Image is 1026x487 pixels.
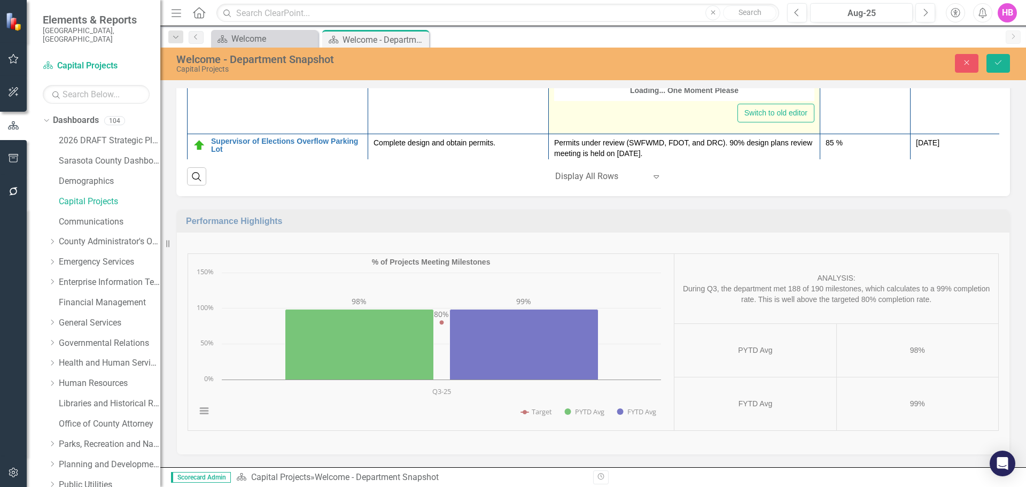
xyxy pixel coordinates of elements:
[998,3,1017,22] button: HB
[723,5,776,20] button: Search
[59,357,160,369] a: Health and Human Services
[43,60,150,72] a: Capital Projects
[59,155,160,167] a: Sarasota County Dashboard
[59,438,160,451] a: Parks, Recreation and Natural Resources
[104,116,125,125] div: 104
[59,196,160,208] a: Capital Projects
[59,317,160,329] a: General Services
[53,114,99,127] a: Dashboards
[59,377,160,390] a: Human Resources
[739,8,761,17] span: Search
[59,337,160,350] a: Governmental Relations
[59,236,160,248] a: County Administrator's Office
[231,32,315,45] div: Welcome
[990,451,1015,476] div: Open Intercom Messenger
[916,138,939,147] span: [DATE]
[315,472,439,482] div: Welcome - Department Snapshot
[5,12,24,31] img: ClearPoint Strategy
[59,418,160,430] a: Office of County Attorney
[814,7,909,20] div: Aug-25
[59,135,160,147] a: 2026 DRAFT Strategic Plan
[737,104,814,122] button: Switch to old editor
[554,137,814,159] p: Permits under review (SWFWMD, FDOT, and DRC). 90% design plans review meeting is held on [DATE].
[59,398,160,410] a: Libraries and Historical Resources
[43,13,150,26] span: Elements & Reports
[59,276,160,289] a: Enterprise Information Technology
[810,3,913,22] button: Aug-25
[214,32,315,45] a: Welcome
[251,472,310,482] a: Capital Projects
[236,471,585,484] div: »
[374,137,543,148] p: Complete design and obtain permits.
[176,53,644,65] div: Welcome - Department Snapshot
[826,137,905,148] div: 85 %
[630,85,739,96] div: Loading... One Moment Please
[343,33,426,47] div: Welcome - Department Snapshot
[59,175,160,188] a: Demographics
[59,297,160,309] a: Financial Management
[193,139,206,152] img: On Target
[59,256,160,268] a: Emergency Services
[59,216,160,228] a: Communications
[211,137,362,154] a: Supervisor of Elections Overflow Parking Lot
[43,85,150,104] input: Search Below...
[43,26,150,44] small: [GEOGRAPHIC_DATA], [GEOGRAPHIC_DATA]
[171,472,231,483] span: Scorecard Admin
[216,4,779,22] input: Search ClearPoint...
[59,459,160,471] a: Planning and Development Services
[176,65,644,73] div: Capital Projects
